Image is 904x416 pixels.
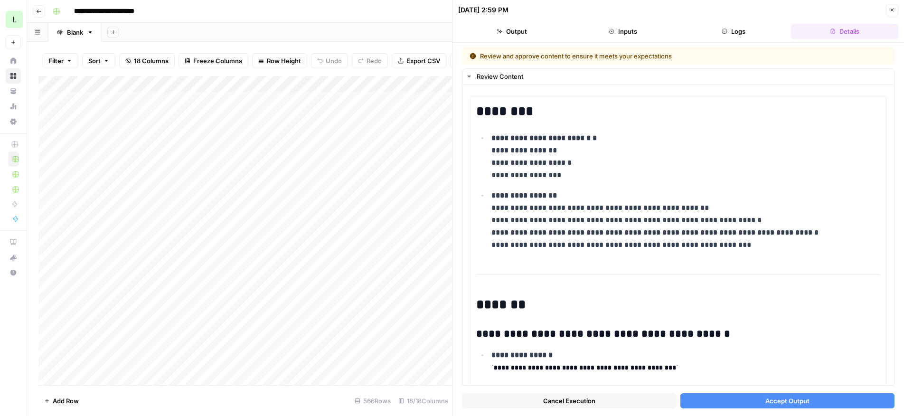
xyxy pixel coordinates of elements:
a: Browse [6,68,21,84]
button: Sort [82,53,115,68]
button: Redo [352,53,388,68]
span: Undo [326,56,342,66]
button: Review Content [462,69,894,84]
span: Row Height [267,56,301,66]
span: Export CSV [406,56,440,66]
div: What's new? [6,250,20,265]
a: Blank [48,23,102,42]
span: Freeze Columns [193,56,242,66]
span: 18 Columns [134,56,169,66]
span: Accept Output [765,396,810,406]
button: Cancel Execution [462,393,677,408]
button: Freeze Columns [179,53,248,68]
button: Details [791,24,898,39]
span: Filter [48,56,64,66]
div: Blank [67,28,83,37]
span: Add Row [53,396,79,406]
button: Export CSV [392,53,446,68]
button: Output [458,24,565,39]
div: 566 Rows [351,393,395,408]
span: Cancel Execution [543,396,595,406]
button: Add Row [38,393,85,408]
div: Review and approve content to ensure it meets your expectations [470,51,780,61]
a: Your Data [6,84,21,99]
div: [DATE] 2:59 PM [458,5,508,15]
div: Review Content [477,72,888,81]
button: Inputs [569,24,677,39]
span: Sort [88,56,101,66]
button: What's new? [6,250,21,265]
div: 18/18 Columns [395,393,452,408]
button: Undo [311,53,348,68]
a: AirOps Academy [6,235,21,250]
button: Row Height [252,53,307,68]
button: 18 Columns [119,53,175,68]
button: Logs [680,24,788,39]
span: L [12,14,17,25]
a: Home [6,53,21,68]
button: Filter [42,53,78,68]
a: Settings [6,114,21,129]
a: Usage [6,99,21,114]
span: Redo [367,56,382,66]
button: Accept Output [680,393,895,408]
button: Help + Support [6,265,21,280]
button: Workspace: Lob [6,8,21,31]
